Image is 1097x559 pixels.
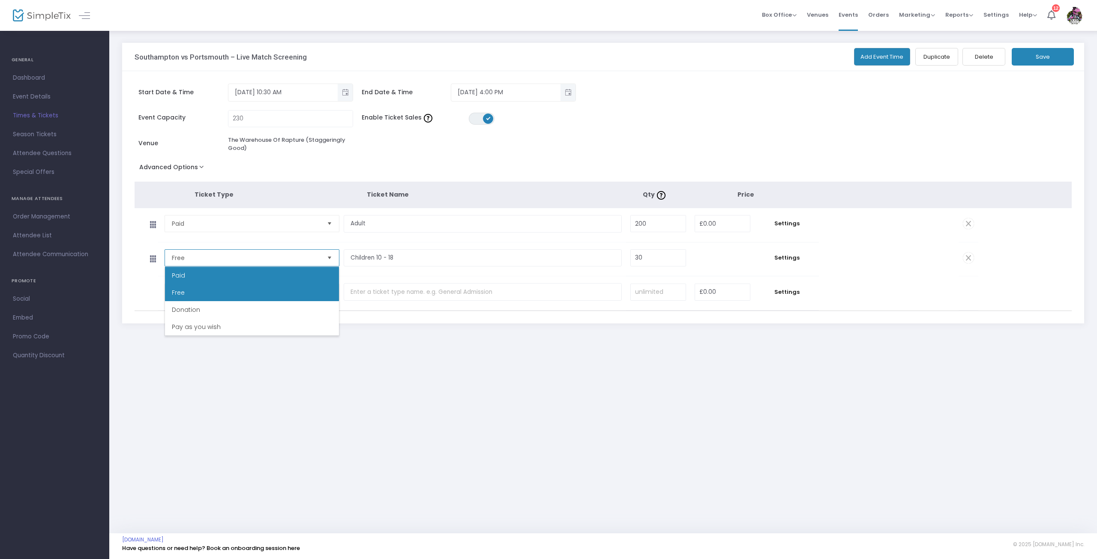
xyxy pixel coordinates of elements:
[362,88,451,97] span: End Date & Time
[13,148,96,159] span: Attendee Questions
[915,48,958,66] button: Duplicate
[1013,541,1084,548] span: © 2025 [DOMAIN_NAME] Inc.
[12,51,98,69] h4: GENERAL
[695,284,750,300] input: Price
[172,254,320,262] span: Free
[138,139,228,148] span: Venue
[759,288,815,296] span: Settings
[424,114,432,123] img: question-mark
[13,331,96,342] span: Promo Code
[899,11,935,19] span: Marketing
[324,215,336,232] button: Select
[122,544,300,552] a: Have questions or need help? Book an onboarding session here
[135,161,212,176] button: Advanced Options
[1019,11,1037,19] span: Help
[868,4,889,26] span: Orders
[631,284,686,300] input: unlimited
[13,230,96,241] span: Attendee List
[13,129,96,140] span: Season Tickets
[344,249,622,267] input: Enter a ticket type name. e.g. General Admission
[344,215,622,233] input: Enter a ticket type name. e.g. General Admission
[13,110,96,121] span: Times & Tickets
[13,293,96,305] span: Social
[657,191,665,200] img: question-mark
[228,85,338,99] input: Select date & time
[839,4,858,26] span: Events
[13,312,96,323] span: Embed
[13,211,96,222] span: Order Management
[1052,4,1060,12] div: 12
[13,249,96,260] span: Attendee Communication
[172,305,200,314] span: Donation
[451,85,560,99] input: Select date & time
[172,271,185,280] span: Paid
[324,250,336,266] button: Select
[759,254,815,262] span: Settings
[12,190,98,207] h4: MANAGE ATTENDEES
[983,4,1009,26] span: Settings
[695,215,750,232] input: Price
[13,72,96,84] span: Dashboard
[12,272,98,290] h4: PROMOTE
[854,48,911,66] button: Add Event Time
[13,167,96,178] span: Special Offers
[486,116,490,120] span: ON
[172,323,221,331] span: Pay as you wish
[172,219,320,228] span: Paid
[172,288,185,297] span: Free
[759,219,815,228] span: Settings
[945,11,973,19] span: Reports
[643,190,668,199] span: Qty
[338,84,353,101] button: Toggle popup
[762,11,797,19] span: Box Office
[737,190,754,199] span: Price
[228,136,353,152] div: The Warehouse Of Rapture (Staggeringly Good)
[344,283,622,301] input: Enter a ticket type name. e.g. General Admission
[1012,48,1074,66] button: Save
[135,53,307,61] h3: Southampton vs Portsmouth – Live Match Screening
[13,91,96,102] span: Event Details
[362,113,469,122] span: Enable Ticket Sales
[367,190,409,199] span: Ticket Name
[13,350,96,361] span: Quantity Discount
[195,190,234,199] span: Ticket Type
[560,84,575,101] button: Toggle popup
[138,88,228,97] span: Start Date & Time
[122,536,164,543] a: [DOMAIN_NAME]
[962,48,1005,66] button: Delete
[807,4,828,26] span: Venues
[138,113,228,122] span: Event Capacity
